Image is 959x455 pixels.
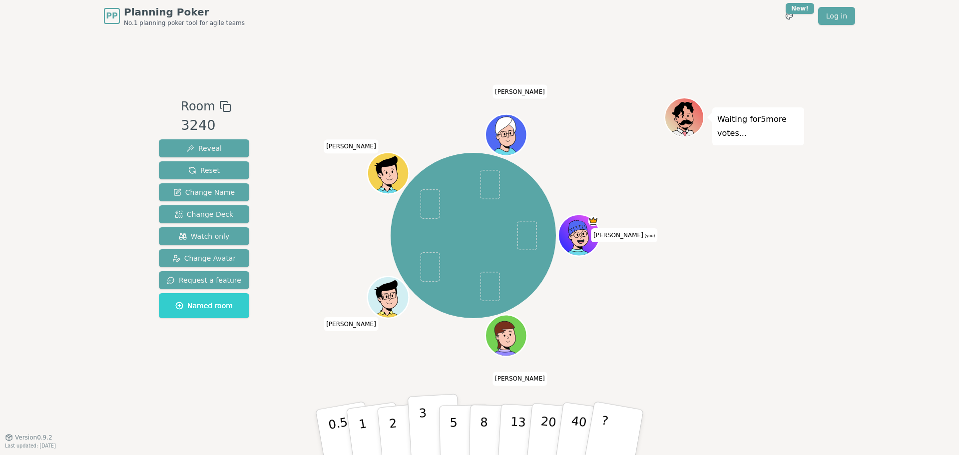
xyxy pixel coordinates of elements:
span: (you) [643,234,655,238]
span: Change Name [173,187,235,197]
span: Click to change your name [591,228,657,242]
button: Request a feature [159,271,249,289]
span: Click to change your name [324,317,379,331]
button: Change Avatar [159,249,249,267]
button: Change Deck [159,205,249,223]
span: Click to change your name [324,140,379,154]
span: Change Deck [175,209,233,219]
button: New! [780,7,798,25]
span: Change Avatar [172,253,236,263]
span: Click to change your name [492,372,547,386]
button: Watch only [159,227,249,245]
button: Reveal [159,139,249,157]
button: Click to change your avatar [559,216,598,255]
span: Last updated: [DATE] [5,443,56,449]
span: jimmy is the host [588,216,598,226]
button: Reset [159,161,249,179]
span: Request a feature [167,275,241,285]
span: Named room [175,301,233,311]
button: Named room [159,293,249,318]
a: Log in [818,7,855,25]
span: Room [181,97,215,115]
span: PP [106,10,117,22]
span: Click to change your name [492,85,547,99]
button: Change Name [159,183,249,201]
span: Reset [188,165,220,175]
span: Watch only [179,231,230,241]
a: PPPlanning PokerNo.1 planning poker tool for agile teams [104,5,245,27]
div: 3240 [181,115,231,136]
span: Version 0.9.2 [15,434,52,442]
div: New! [786,3,814,14]
button: Version0.9.2 [5,434,52,442]
span: Planning Poker [124,5,245,19]
p: Waiting for 5 more votes... [717,112,799,140]
span: No.1 planning poker tool for agile teams [124,19,245,27]
span: Reveal [186,143,222,153]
